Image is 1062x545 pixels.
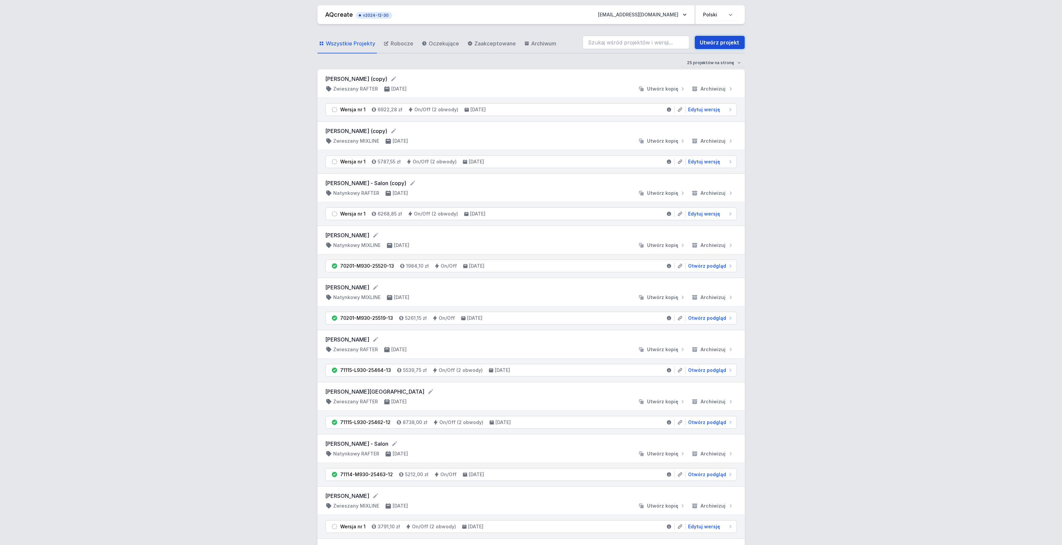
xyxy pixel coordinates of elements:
[440,419,484,426] h4: On/Off (2 obwody)
[688,471,726,478] span: Otwórz podgląd
[341,158,366,165] div: Wersja nr 1
[647,503,679,509] span: Utwórz kopię
[686,315,734,321] a: Otwórz podgląd
[392,398,407,405] h4: [DATE]
[394,242,410,249] h4: [DATE]
[334,294,381,301] h4: Natynkowy MIXLINE
[469,471,484,478] h4: [DATE]
[334,450,380,457] h4: Natynkowy RAFTER
[686,106,734,113] a: Edytuj wersję
[334,190,380,196] h4: Natynkowy RAFTER
[583,36,689,49] input: Szukaj wśród projektów i wersji...
[635,450,689,457] button: Utwórz kopię
[635,138,689,144] button: Utwórz kopię
[688,106,720,113] span: Edytuj wersję
[393,138,408,144] h4: [DATE]
[406,263,429,269] h4: 1984,10 zł
[326,127,737,135] form: [PERSON_NAME] (copy)
[331,158,338,165] img: draft.svg
[326,179,737,187] form: [PERSON_NAME] - Salon (copy)
[635,86,689,92] button: Utwórz kopię
[391,440,398,447] button: Edytuj nazwę projektu
[532,39,557,47] span: Archiwum
[441,263,457,269] h4: On/Off
[341,106,366,113] div: Wersja nr 1
[647,346,679,353] span: Utwórz kopię
[372,493,379,499] button: Edytuj nazwę projektu
[689,190,737,196] button: Archiwizuj
[326,440,737,448] form: [PERSON_NAME] - Salon
[635,503,689,509] button: Utwórz kopię
[496,419,511,426] h4: [DATE]
[469,158,484,165] h4: [DATE]
[393,450,408,457] h4: [DATE]
[701,138,726,144] span: Archiwizuj
[391,39,414,47] span: Robocze
[392,346,407,353] h4: [DATE]
[689,294,737,301] button: Archiwizuj
[341,263,394,269] div: 70201-M930-25520-13
[326,388,737,396] form: [PERSON_NAME][GEOGRAPHIC_DATA]
[689,138,737,144] button: Archiwizuj
[475,39,516,47] span: Zaakceptowane
[701,242,726,249] span: Archiwizuj
[469,263,485,269] h4: [DATE]
[405,471,429,478] h4: 5212,00 zł
[701,86,726,92] span: Archiwizuj
[331,106,338,113] img: draft.svg
[689,86,737,92] button: Archiwizuj
[689,346,737,353] button: Archiwizuj
[647,450,679,457] span: Utwórz kopię
[356,11,392,19] button: v2024-12-30
[635,398,689,405] button: Utwórz kopię
[341,471,393,478] div: 71114-M930-25463-12
[378,158,401,165] h4: 5787,55 zł
[689,450,737,457] button: Archiwizuj
[688,367,726,374] span: Otwórz podgląd
[441,471,457,478] h4: On/Off
[341,419,391,426] div: 71115-L930-25462-12
[326,231,737,239] form: [PERSON_NAME]
[331,523,338,530] img: draft.svg
[689,398,737,405] button: Archiwizuj
[393,503,408,509] h4: [DATE]
[635,190,689,196] button: Utwórz kopię
[372,336,379,343] button: Edytuj nazwę projektu
[405,315,427,321] h4: 5261,15 zł
[688,211,720,217] span: Edytuj wersję
[334,86,378,92] h4: Zwieszany RAFTER
[326,75,737,83] form: [PERSON_NAME] (copy)
[341,211,366,217] div: Wersja nr 1
[523,34,558,53] a: Archiwum
[688,315,726,321] span: Otwórz podgląd
[390,76,397,82] button: Edytuj nazwę projektu
[468,523,484,530] h4: [DATE]
[647,138,679,144] span: Utwórz kopię
[701,503,726,509] span: Archiwizuj
[392,86,407,92] h4: [DATE]
[359,13,389,18] span: v2024-12-30
[635,346,689,353] button: Utwórz kopię
[378,523,400,530] h4: 3791,10 zł
[495,367,510,374] h4: [DATE]
[701,398,726,405] span: Archiwizuj
[415,106,459,113] h4: On/Off (2 obwody)
[470,211,486,217] h4: [DATE]
[378,211,402,217] h4: 6268,85 zł
[466,34,517,53] a: Zaakceptowane
[689,242,737,249] button: Archiwizuj
[688,419,726,426] span: Otwórz podgląd
[412,523,456,530] h4: On/Off (2 obwody)
[326,492,737,500] form: [PERSON_NAME]
[686,158,734,165] a: Edytuj wersję
[688,158,720,165] span: Edytuj wersję
[403,419,428,426] h4: 8738,00 zł
[686,523,734,530] a: Edytuj wersję
[427,388,434,395] button: Edytuj nazwę projektu
[317,34,377,53] a: Wszystkie Projekty
[699,9,737,21] select: Wybierz język
[341,523,366,530] div: Wersja nr 1
[326,39,376,47] span: Wszystkie Projekty
[688,523,720,530] span: Edytuj wersję
[378,106,403,113] h4: 6922,28 zł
